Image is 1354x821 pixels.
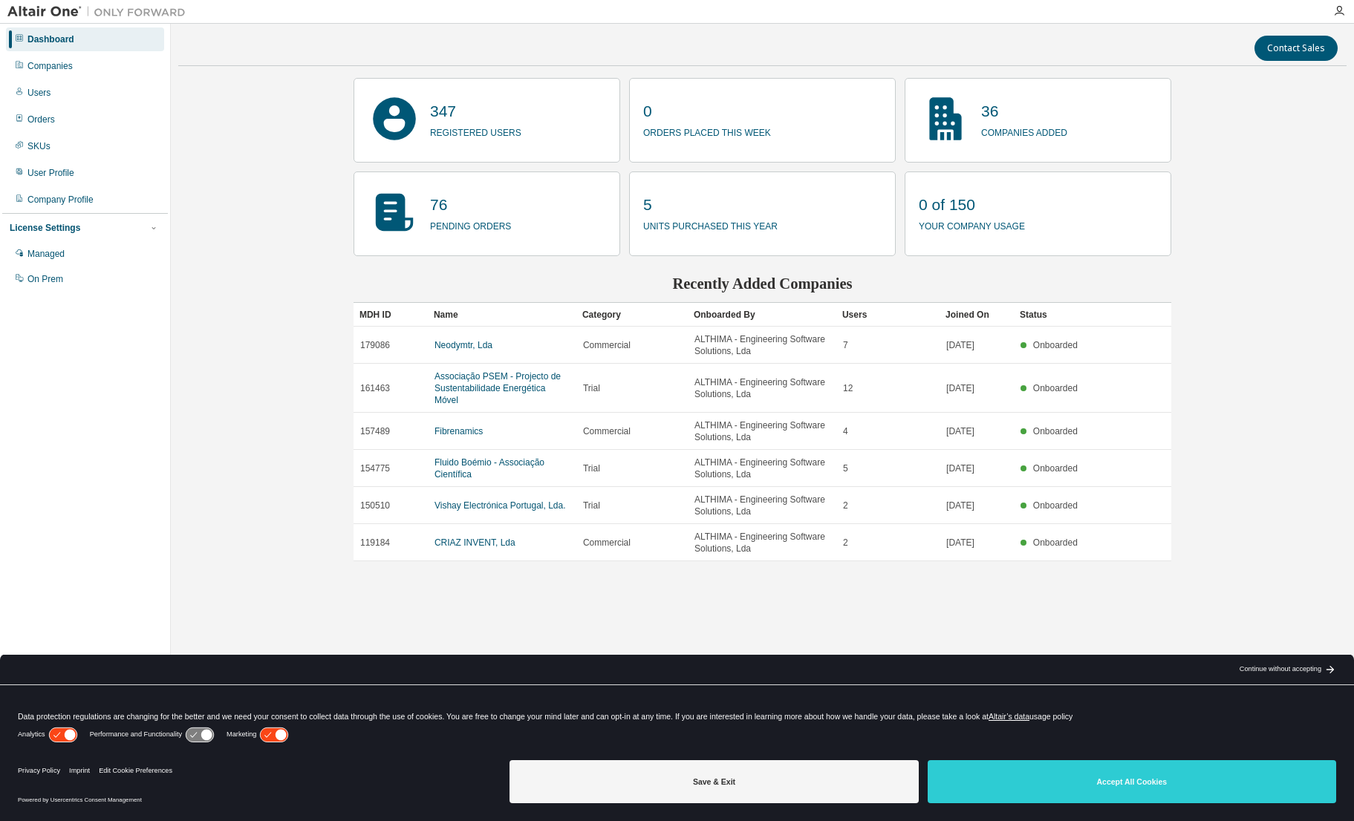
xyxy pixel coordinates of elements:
[434,426,483,436] a: Fibrenamics
[1033,463,1078,474] span: Onboarded
[360,339,390,351] span: 179086
[643,122,771,140] p: orders placed this week
[694,457,830,480] span: ALTHIMA - Engineering Software Solutions, Lda
[583,500,600,511] span: Trial
[946,462,974,474] span: [DATE]
[354,274,1171,293] h2: Recently Added Companies
[27,140,51,152] div: SKUs
[434,303,570,327] div: Name
[694,303,830,327] div: Onboarded By
[1033,500,1078,511] span: Onboarded
[946,500,974,511] span: [DATE]
[430,122,521,140] p: registered users
[27,167,74,179] div: User Profile
[981,122,1067,140] p: companies added
[843,500,848,511] span: 2
[843,339,848,351] span: 7
[843,382,853,394] span: 12
[360,500,390,511] span: 150510
[1254,36,1338,61] button: Contact Sales
[27,114,55,125] div: Orders
[1033,537,1078,548] span: Onboarded
[582,303,682,327] div: Category
[643,100,771,122] p: 0
[360,382,390,394] span: 161463
[919,194,1025,216] p: 0 of 150
[583,339,631,351] span: Commercial
[434,500,566,511] a: Vishay Electrónica Portugal, Lda.
[643,216,778,233] p: units purchased this year
[843,462,848,474] span: 5
[945,303,1008,327] div: Joined On
[430,216,511,233] p: pending orders
[583,382,600,394] span: Trial
[27,194,94,206] div: Company Profile
[360,462,390,474] span: 154775
[27,248,65,260] div: Managed
[27,60,73,72] div: Companies
[694,419,830,443] span: ALTHIMA - Engineering Software Solutions, Lda
[842,303,934,327] div: Users
[694,494,830,517] span: ALTHIMA - Engineering Software Solutions, Lda
[919,216,1025,233] p: your company usage
[27,87,51,99] div: Users
[694,333,830,357] span: ALTHIMA - Engineering Software Solutions, Lda
[360,537,390,549] span: 119184
[27,273,63,285] div: On Prem
[430,194,511,216] p: 76
[694,531,830,555] span: ALTHIMA - Engineering Software Solutions, Lda
[946,537,974,549] span: [DATE]
[1020,303,1082,327] div: Status
[434,537,515,548] a: CRIAZ INVENT, Lda
[434,457,544,480] a: Fluido Boémio - Associação Científica
[1033,340,1078,350] span: Onboarded
[981,100,1067,122] p: 36
[10,222,80,234] div: License Settings
[583,425,631,437] span: Commercial
[1033,383,1078,393] span: Onboarded
[843,537,848,549] span: 2
[27,33,74,45] div: Dashboard
[946,425,974,437] span: [DATE]
[843,425,848,437] span: 4
[583,462,600,474] span: Trial
[694,376,830,400] span: ALTHIMA - Engineering Software Solutions, Lda
[434,340,492,350] a: Neodymtr, Lda
[7,4,193,19] img: Altair One
[434,371,561,405] a: Associação PSEM - Projecto de Sustentabilidade Energética Móvel
[583,537,631,549] span: Commercial
[360,425,390,437] span: 157489
[430,100,521,122] p: 347
[946,382,974,394] span: [DATE]
[946,339,974,351] span: [DATE]
[1033,426,1078,436] span: Onboarded
[643,194,778,216] p: 5
[359,303,422,327] div: MDH ID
